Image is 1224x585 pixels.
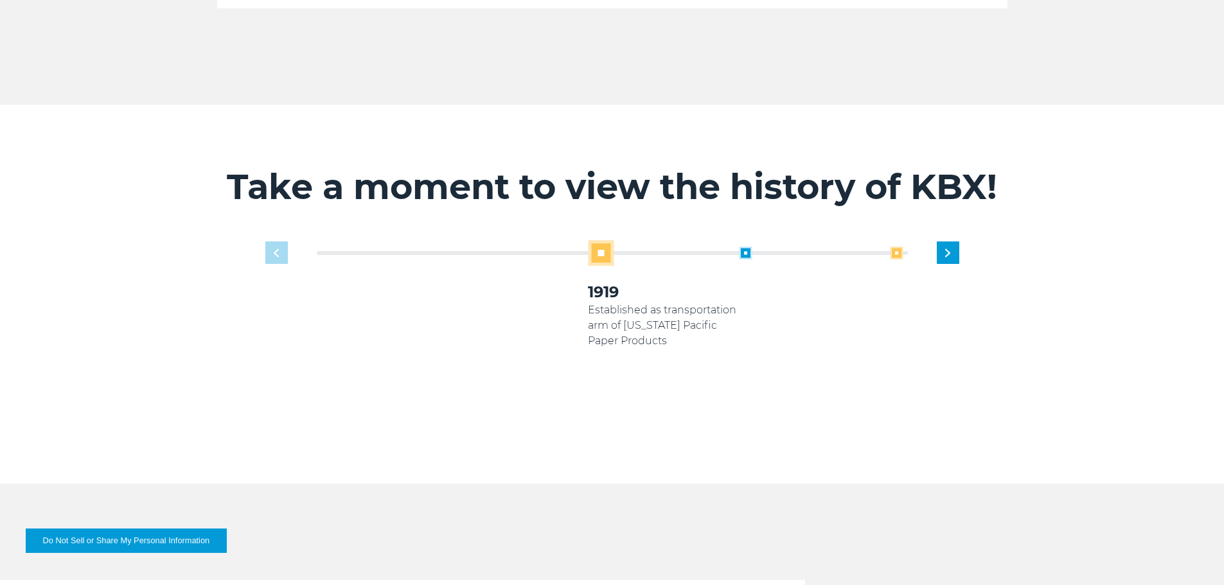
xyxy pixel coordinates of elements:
[945,249,950,257] img: next slide
[26,528,227,553] button: Do Not Sell or Share My Personal Information
[217,166,1007,208] h2: Take a moment to view the history of KBX!
[937,241,959,264] div: Next slide
[588,282,739,302] h3: 1919
[588,302,739,349] p: Established as transportation arm of [US_STATE] Pacific Paper Products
